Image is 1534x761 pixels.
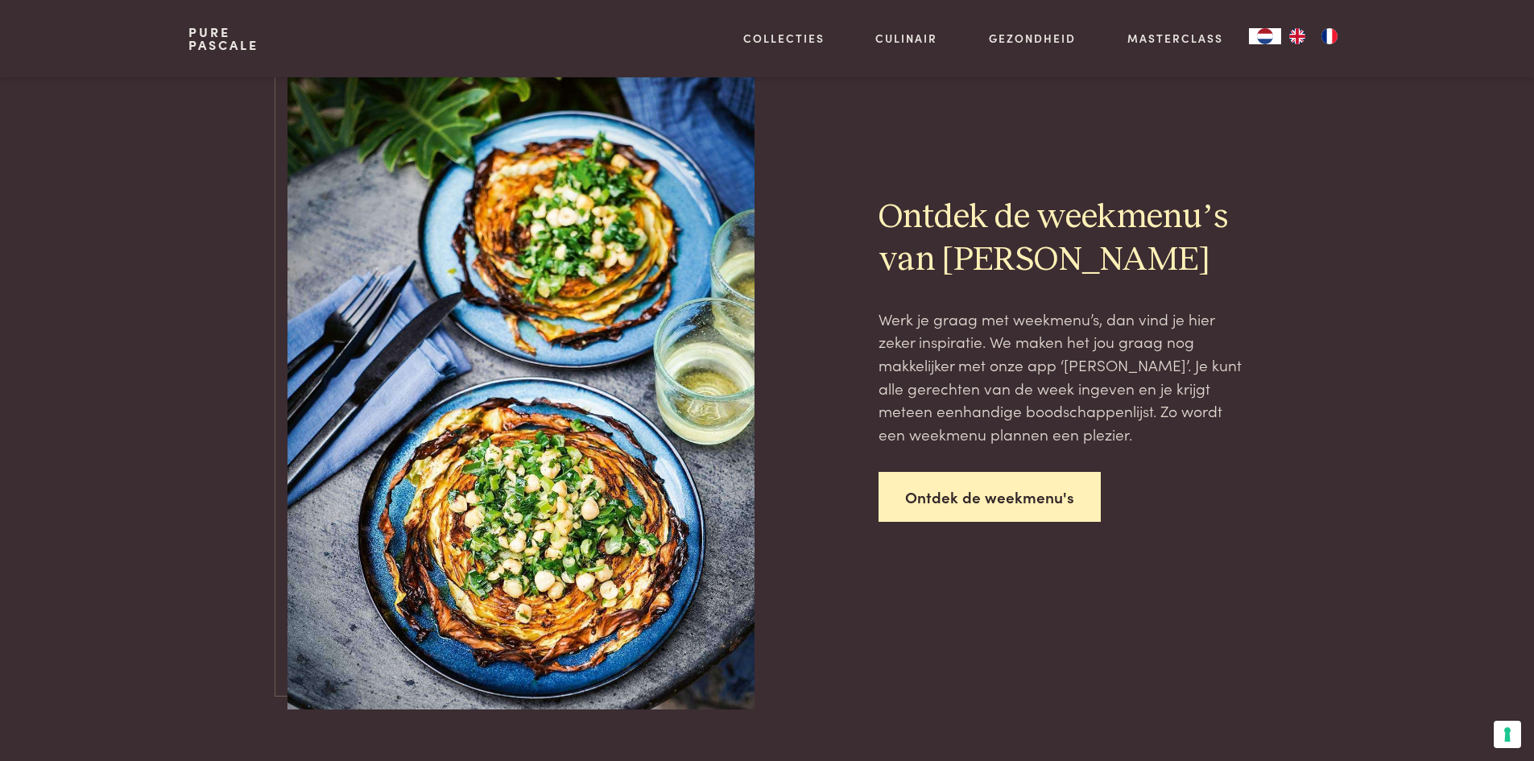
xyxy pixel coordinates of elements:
a: PurePascale [188,26,258,52]
h2: Ontdek de weekmenu’s van [PERSON_NAME] [879,196,1247,282]
a: FR [1313,28,1346,44]
ul: Language list [1281,28,1346,44]
p: Werk je graag met weekmenu’s, dan vind je hier zeker inspiratie. We maken het jou graag nog makke... [879,308,1247,446]
a: Ontdek de weekmenu's [879,472,1101,523]
aside: Language selected: Nederlands [1249,28,1346,44]
a: NL [1249,28,1281,44]
a: Masterclass [1127,30,1223,47]
div: Language [1249,28,1281,44]
a: Gezondheid [989,30,1076,47]
button: Uw voorkeuren voor toestemming voor trackingtechnologieën [1494,721,1521,748]
a: Collecties [743,30,825,47]
img: DSC08593 [287,9,755,709]
a: EN [1281,28,1313,44]
a: Culinair [875,30,937,47]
